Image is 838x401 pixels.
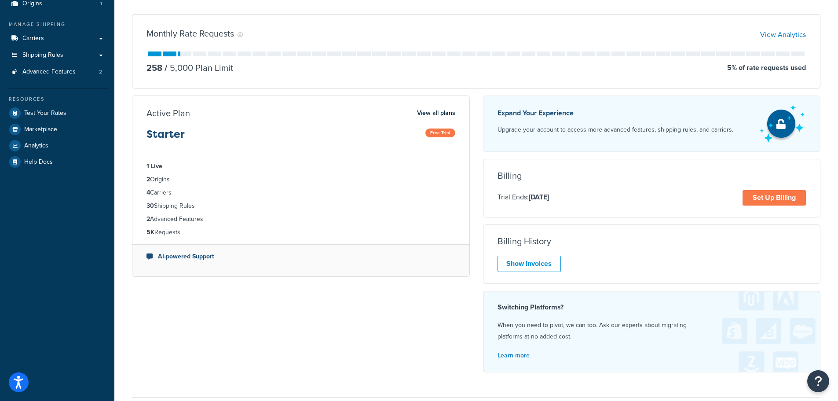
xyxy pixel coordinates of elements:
p: 258 [146,62,162,74]
a: View all plans [417,107,455,119]
span: Free Trial [425,129,455,137]
span: 2 [99,68,102,76]
li: AI-powered Support [146,252,455,261]
strong: 1 Live [146,162,162,171]
span: Shipping Rules [22,52,63,59]
h3: Starter [146,129,185,147]
strong: 2 [146,214,150,224]
a: Shipping Rules [7,47,108,63]
p: 5 % of rate requests used [727,62,806,74]
p: When you need to pivot, we can too. Ask our experts about migrating platforms at no added cost. [498,320,806,342]
a: Advanced Features 2 [7,64,108,80]
a: Marketplace [7,121,108,137]
button: Open Resource Center [807,370,829,392]
a: Expand Your Experience Upgrade your account to access more advanced features, shipping rules, and... [483,96,821,152]
strong: 2 [146,175,150,184]
h3: Billing History [498,236,551,246]
span: Carriers [22,35,44,42]
a: Set Up Billing [743,190,806,206]
span: / [165,61,168,74]
a: Show Invoices [498,256,561,272]
a: Learn more [498,351,530,360]
strong: 4 [146,188,150,197]
p: Expand Your Experience [498,107,733,119]
a: Analytics [7,138,108,154]
li: Advanced Features [7,64,108,80]
span: Marketplace [24,126,57,133]
h3: Active Plan [146,108,190,118]
span: Help Docs [24,158,53,166]
a: View Analytics [760,29,806,40]
h3: Monthly Rate Requests [146,29,234,38]
div: Resources [7,96,108,103]
div: Manage Shipping [7,21,108,28]
a: Help Docs [7,154,108,170]
strong: 30 [146,201,154,210]
a: Test Your Rates [7,105,108,121]
strong: 5K [146,228,154,237]
a: Carriers [7,30,108,47]
p: 5,000 Plan Limit [162,62,233,74]
span: Test Your Rates [24,110,66,117]
li: Carriers [146,188,455,198]
strong: [DATE] [529,192,549,202]
li: Shipping Rules [146,201,455,211]
h3: Billing [498,171,522,180]
h4: Switching Platforms? [498,302,806,313]
p: Trial Ends: [498,191,549,203]
li: Origins [146,175,455,184]
span: Analytics [24,142,48,150]
li: Advanced Features [146,214,455,224]
p: Upgrade your account to access more advanced features, shipping rules, and carriers. [498,124,733,136]
span: Advanced Features [22,68,76,76]
li: Requests [146,228,455,237]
